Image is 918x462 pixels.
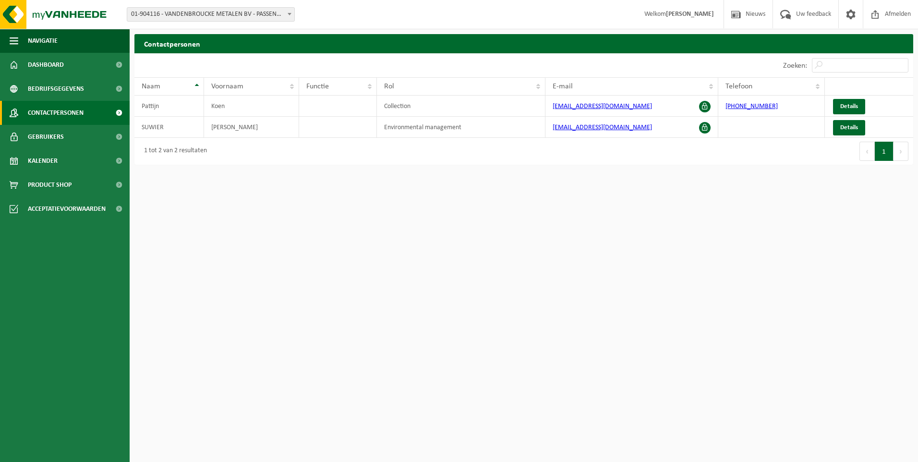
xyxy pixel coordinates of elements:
h2: Contactpersonen [134,34,913,53]
span: Naam [142,83,160,90]
a: [EMAIL_ADDRESS][DOMAIN_NAME] [553,124,652,131]
span: 01-904116 - VANDENBROUCKE METALEN BV - PASSENDALE [127,7,295,22]
a: [PHONE_NUMBER] [725,103,778,110]
label: Zoeken: [783,62,807,70]
td: Collection [377,96,545,117]
span: Contactpersonen [28,101,84,125]
span: Voornaam [211,83,243,90]
span: Product Shop [28,173,72,197]
td: Koen [204,96,299,117]
span: Kalender [28,149,58,173]
td: Pattijn [134,96,204,117]
span: Dashboard [28,53,64,77]
span: Telefoon [725,83,752,90]
a: Details [833,99,865,114]
span: Rol [384,83,394,90]
span: Details [840,124,858,131]
div: 1 tot 2 van 2 resultaten [139,143,207,160]
span: Bedrijfsgegevens [28,77,84,101]
a: [EMAIL_ADDRESS][DOMAIN_NAME] [553,103,652,110]
span: Acceptatievoorwaarden [28,197,106,221]
span: Functie [306,83,329,90]
span: Gebruikers [28,125,64,149]
span: E-mail [553,83,573,90]
strong: [PERSON_NAME] [666,11,714,18]
span: Navigatie [28,29,58,53]
a: Details [833,120,865,135]
td: Environmental management [377,117,545,138]
button: Next [894,142,908,161]
span: Details [840,103,858,109]
span: 01-904116 - VANDENBROUCKE METALEN BV - PASSENDALE [127,8,294,21]
td: SUWIER [134,117,204,138]
td: [PERSON_NAME] [204,117,299,138]
button: 1 [875,142,894,161]
button: Previous [859,142,875,161]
